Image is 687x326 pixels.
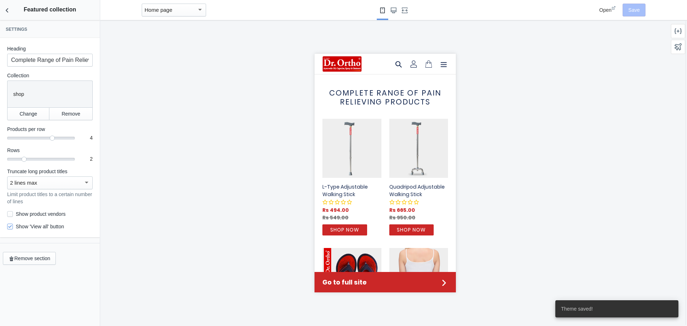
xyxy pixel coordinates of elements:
span: Open [599,7,612,13]
label: Truncate long product titles [7,168,93,175]
mat-select-trigger: 2 lines max [10,180,37,186]
button: Change [7,107,49,120]
img: image [8,2,47,18]
button: Remove section [3,252,56,265]
h3: Settings [6,26,94,32]
label: Products per row [7,126,93,133]
label: Show 'View all' button [7,223,64,230]
a: View all products in the Shop collection [15,34,127,53]
label: Show product vendors [7,210,65,218]
a: image [8,2,70,18]
span: 4 [90,135,93,141]
span: 2 [90,156,93,162]
span: Theme saved! [561,305,593,312]
p: shop [13,91,87,98]
p: Limit product titles to a certain number of lines [7,191,93,205]
label: Heading [7,45,93,52]
label: Collection [7,72,93,79]
mat-select-trigger: Home page [145,7,172,13]
button: Remove [49,107,93,120]
button: Menu [122,3,137,18]
span: Go to full site [8,224,124,233]
label: Rows [7,147,93,154]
